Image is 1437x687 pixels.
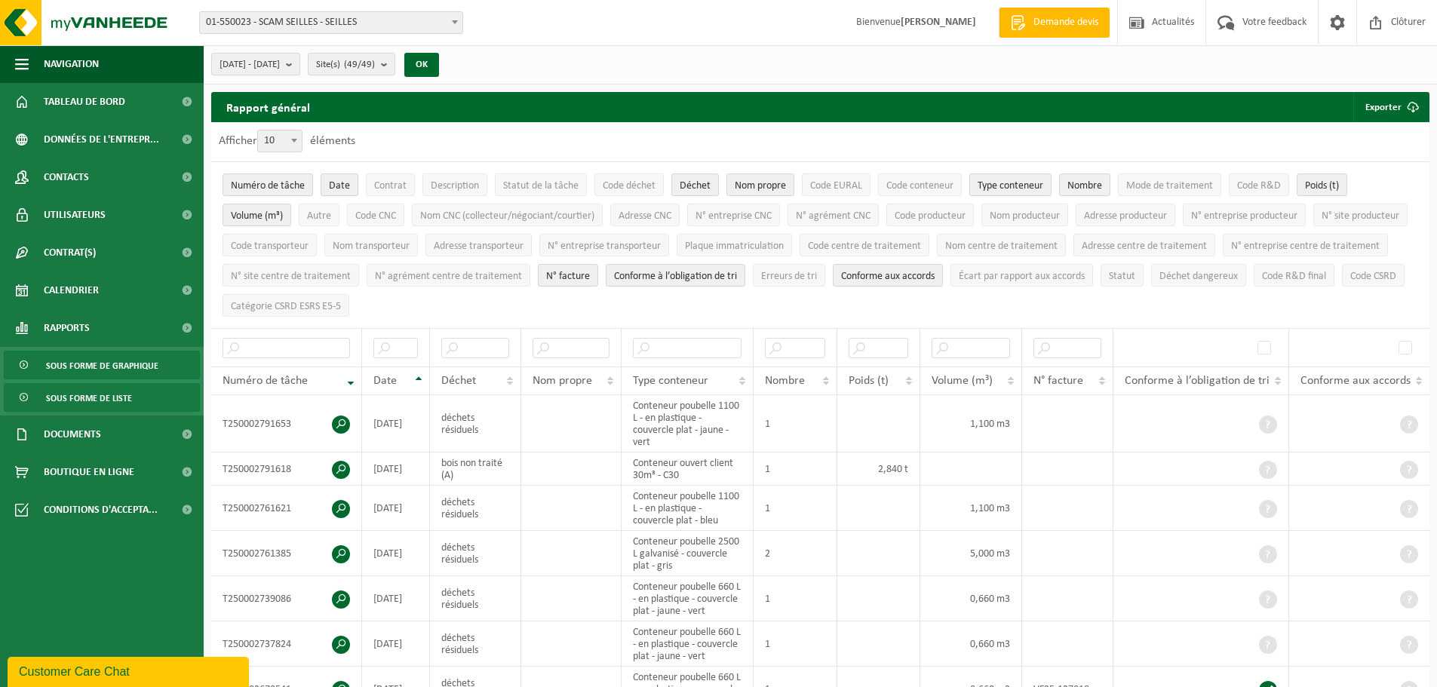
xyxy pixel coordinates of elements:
span: Déchet dangereux [1159,271,1238,282]
button: Nom CNC (collecteur/négociant/courtier)Nom CNC (collecteur/négociant/courtier): Activate to sort [412,204,603,226]
td: T250002739086 [211,576,362,621]
td: déchets résiduels [430,395,520,452]
span: Code R&D [1237,180,1281,192]
button: N° entreprise producteurN° entreprise producteur: Activate to sort [1183,204,1306,226]
button: Plaque immatriculationPlaque immatriculation: Activate to sort [677,234,792,256]
button: Adresse transporteurAdresse transporteur: Activate to sort [425,234,532,256]
span: Nom centre de traitement [945,241,1058,252]
button: Code centre de traitementCode centre de traitement: Activate to sort [800,234,929,256]
td: bois non traité (A) [430,452,520,486]
span: Description [431,180,479,192]
span: Code EURAL [810,180,862,192]
button: Adresse producteurAdresse producteur: Activate to sort [1076,204,1175,226]
button: Statut de la tâcheStatut de la tâche: Activate to sort [495,173,587,196]
td: [DATE] [362,576,430,621]
td: Conteneur poubelle 1100 L - en plastique - couvercle plat - jaune - vert [622,395,754,452]
button: DateDate: Activate to sort [321,173,358,196]
span: Code R&D final [1262,271,1326,282]
span: Sous forme de graphique [46,351,158,380]
span: N° site producteur [1322,210,1399,222]
span: Tableau de bord [44,83,125,121]
span: Code CSRD [1350,271,1396,282]
td: Conteneur poubelle 660 L - en plastique - couvercle plat - jaune - vert [622,576,754,621]
td: 0,660 m3 [920,576,1022,621]
span: N° agrément centre de traitement [375,271,522,282]
span: Documents [44,416,101,453]
td: Conteneur ouvert client 30m³ - C30 [622,452,754,486]
span: Numéro de tâche [223,375,308,387]
span: Rapports [44,309,90,347]
td: 1 [754,576,837,621]
button: Code transporteurCode transporteur: Activate to sort [223,234,317,256]
span: Adresse CNC [619,210,671,222]
td: Conteneur poubelle 660 L - en plastique - couvercle plat - jaune - vert [622,621,754,667]
span: Nom propre [533,375,592,387]
td: T250002737824 [211,621,362,667]
td: 1,100 m3 [920,395,1022,452]
span: Type conteneur [633,375,708,387]
td: [DATE] [362,621,430,667]
button: OK [404,53,439,77]
button: AutreAutre: Activate to sort [299,204,339,226]
button: ContratContrat: Activate to sort [366,173,415,196]
button: N° entreprise CNCN° entreprise CNC: Activate to sort [687,204,780,226]
span: 10 [258,130,302,152]
span: Date [373,375,397,387]
span: Date [329,180,350,192]
button: Code conteneurCode conteneur: Activate to sort [878,173,962,196]
button: NombreNombre: Activate to sort [1059,173,1110,196]
button: N° site producteurN° site producteur : Activate to sort [1313,204,1408,226]
button: Nom propreNom propre: Activate to sort [726,173,794,196]
button: Adresse CNCAdresse CNC: Activate to sort [610,204,680,226]
button: Conforme à l’obligation de tri : Activate to sort [606,264,745,287]
span: Contacts [44,158,89,196]
span: N° entreprise producteur [1191,210,1297,222]
button: Déchet dangereux : Activate to sort [1151,264,1246,287]
td: [DATE] [362,452,430,486]
span: Catégorie CSRD ESRS E5-5 [231,301,341,312]
span: Sous forme de liste [46,384,132,413]
span: N° facture [546,271,590,282]
button: Numéro de tâcheNuméro de tâche: Activate to remove sorting [223,173,313,196]
td: [DATE] [362,395,430,452]
button: N° agrément CNCN° agrément CNC: Activate to sort [788,204,879,226]
td: 1 [754,621,837,667]
td: 1 [754,395,837,452]
td: 1,100 m3 [920,486,1022,531]
span: Code transporteur [231,241,309,252]
button: Code CSRDCode CSRD: Activate to sort [1342,264,1405,287]
span: Nom producteur [990,210,1060,222]
button: DescriptionDescription: Activate to sort [422,173,487,196]
span: N° facture [1033,375,1083,387]
td: déchets résiduels [430,621,520,667]
span: Numéro de tâche [231,180,305,192]
button: N° agrément centre de traitementN° agrément centre de traitement: Activate to sort [367,264,530,287]
button: Poids (t)Poids (t): Activate to sort [1297,173,1347,196]
td: Conteneur poubelle 1100 L - en plastique - couvercle plat - bleu [622,486,754,531]
span: Type conteneur [978,180,1043,192]
button: Exporter [1353,92,1428,122]
span: Demande devis [1030,15,1102,30]
td: T250002791653 [211,395,362,452]
span: Plaque immatriculation [685,241,784,252]
span: Erreurs de tri [761,271,817,282]
button: N° factureN° facture: Activate to sort [538,264,598,287]
button: Écart par rapport aux accordsÉcart par rapport aux accords: Activate to sort [950,264,1093,287]
button: Adresse centre de traitementAdresse centre de traitement: Activate to sort [1073,234,1215,256]
span: Conditions d'accepta... [44,491,158,529]
td: T250002761385 [211,531,362,576]
span: Données de l'entrepr... [44,121,159,158]
span: Code déchet [603,180,656,192]
span: Conforme à l’obligation de tri [614,271,737,282]
button: StatutStatut: Activate to sort [1101,264,1144,287]
td: 1 [754,452,837,486]
span: Poids (t) [1305,180,1339,192]
td: [DATE] [362,486,430,531]
span: Poids (t) [849,375,889,387]
button: Code déchetCode déchet: Activate to sort [594,173,664,196]
span: Nombre [1067,180,1102,192]
button: DéchetDéchet: Activate to sort [671,173,719,196]
span: Statut [1109,271,1135,282]
button: Code R&DCode R&amp;D: Activate to sort [1229,173,1289,196]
